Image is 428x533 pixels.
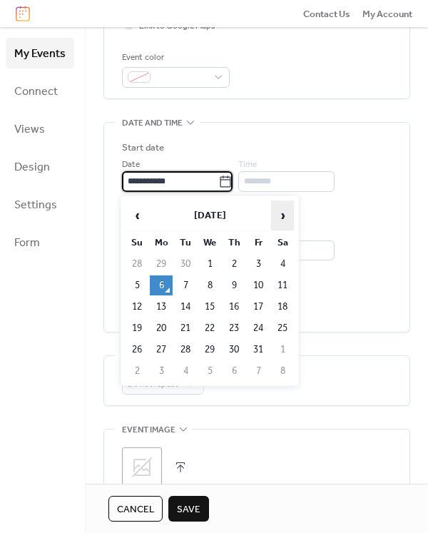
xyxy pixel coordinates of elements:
[126,297,148,317] td: 12
[198,233,221,253] th: We
[223,297,245,317] td: 16
[198,318,221,338] td: 22
[247,361,270,381] td: 7
[122,51,227,65] div: Event color
[247,318,270,338] td: 24
[198,361,221,381] td: 5
[223,233,245,253] th: Th
[126,233,148,253] th: Su
[271,297,294,317] td: 18
[150,361,173,381] td: 3
[174,361,197,381] td: 4
[174,318,197,338] td: 21
[150,254,173,274] td: 29
[16,6,30,21] img: logo
[303,7,350,21] span: Contact Us
[122,116,183,130] span: Date and time
[174,233,197,253] th: Tu
[271,275,294,295] td: 11
[14,118,45,141] span: Views
[122,141,164,155] div: Start date
[177,502,200,517] span: Save
[247,275,270,295] td: 10
[271,361,294,381] td: 8
[238,158,257,172] span: Time
[271,318,294,338] td: 25
[198,297,221,317] td: 15
[223,275,245,295] td: 9
[247,340,270,360] td: 31
[150,318,173,338] td: 20
[14,43,66,65] span: My Events
[247,254,270,274] td: 3
[122,158,140,172] span: Date
[122,422,175,437] span: Event image
[126,254,148,274] td: 28
[6,151,74,182] a: Design
[223,254,245,274] td: 2
[6,113,74,144] a: Views
[198,340,221,360] td: 29
[150,340,173,360] td: 27
[303,6,350,21] a: Contact Us
[174,254,197,274] td: 30
[6,38,74,68] a: My Events
[271,254,294,274] td: 4
[139,19,215,34] span: Link to Google Maps
[122,447,162,487] div: ;
[126,201,148,230] span: ‹
[174,275,197,295] td: 7
[6,189,74,220] a: Settings
[150,275,173,295] td: 6
[6,76,74,106] a: Connect
[223,340,245,360] td: 30
[150,200,270,231] th: [DATE]
[108,496,163,522] button: Cancel
[6,227,74,258] a: Form
[247,233,270,253] th: Fr
[168,496,209,522] button: Save
[150,297,173,317] td: 13
[117,502,154,517] span: Cancel
[272,201,293,230] span: ›
[198,275,221,295] td: 8
[271,233,294,253] th: Sa
[223,318,245,338] td: 23
[14,81,58,103] span: Connect
[223,361,245,381] td: 6
[14,232,40,254] span: Form
[271,340,294,360] td: 1
[150,233,173,253] th: Mo
[362,6,412,21] a: My Account
[174,340,197,360] td: 28
[126,318,148,338] td: 19
[126,340,148,360] td: 26
[174,297,197,317] td: 14
[198,254,221,274] td: 1
[14,194,57,216] span: Settings
[14,156,50,178] span: Design
[247,297,270,317] td: 17
[126,275,148,295] td: 5
[362,7,412,21] span: My Account
[126,361,148,381] td: 2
